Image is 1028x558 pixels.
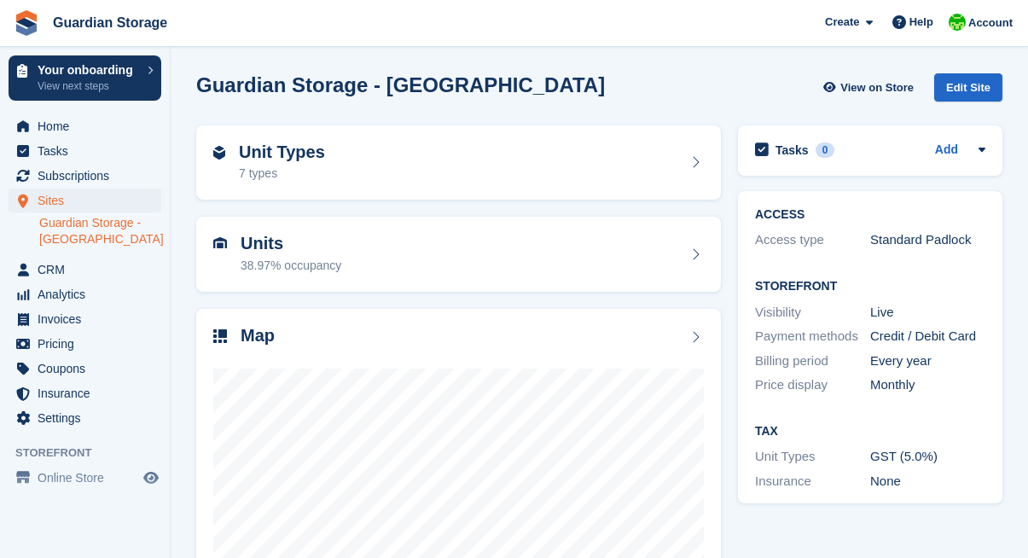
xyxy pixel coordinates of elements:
[755,352,870,371] div: Billing period
[755,230,870,250] div: Access type
[14,10,39,36] img: stora-icon-8386f47178a22dfd0bd8f6a31ec36ba5ce8667c1dd55bd0f319d3a0aa187defe.svg
[935,141,958,160] a: Add
[38,357,140,381] span: Coupons
[870,352,985,371] div: Every year
[38,139,140,163] span: Tasks
[15,445,170,462] span: Storefront
[241,234,341,253] h2: Units
[755,472,870,491] div: Insurance
[38,282,140,306] span: Analytics
[196,125,721,201] a: Unit Types 7 types
[755,375,870,395] div: Price display
[968,15,1013,32] span: Account
[775,142,809,158] h2: Tasks
[213,146,225,160] img: unit-type-icn-2b2737a686de81e16bb02015468b77c625bbabd49415b5ef34ead5e3b44a266d.svg
[755,327,870,346] div: Payment methods
[239,165,325,183] div: 7 types
[9,307,161,331] a: menu
[9,332,161,356] a: menu
[9,139,161,163] a: menu
[196,73,605,96] h2: Guardian Storage - [GEOGRAPHIC_DATA]
[870,472,985,491] div: None
[38,466,140,490] span: Online Store
[38,406,140,430] span: Settings
[38,64,139,76] p: Your onboarding
[870,327,985,346] div: Credit / Debit Card
[241,326,275,346] h2: Map
[38,189,140,212] span: Sites
[38,381,140,405] span: Insurance
[870,303,985,323] div: Live
[39,215,161,247] a: Guardian Storage - [GEOGRAPHIC_DATA]
[9,114,161,138] a: menu
[816,142,835,158] div: 0
[9,381,161,405] a: menu
[9,258,161,282] a: menu
[825,14,859,31] span: Create
[213,237,227,249] img: unit-icn-7be61d7bf1b0ce9d3e12c5938cc71ed9869f7b940bace4675aadf7bd6d80202e.svg
[38,332,140,356] span: Pricing
[9,55,161,101] a: Your onboarding View next steps
[239,142,325,162] h2: Unit Types
[934,73,1002,102] div: Edit Site
[949,14,966,31] img: Andrew Kinakin
[9,189,161,212] a: menu
[38,258,140,282] span: CRM
[9,357,161,381] a: menu
[9,466,161,490] a: menu
[213,329,227,343] img: map-icn-33ee37083ee616e46c38cad1a60f524a97daa1e2b2c8c0bc3eb3415660979fc1.svg
[755,303,870,323] div: Visibility
[38,78,139,94] p: View next steps
[9,406,161,430] a: menu
[38,164,140,188] span: Subscriptions
[821,73,921,102] a: View on Store
[141,468,161,488] a: Preview store
[755,447,870,467] div: Unit Types
[241,257,341,275] div: 38.97% occupancy
[870,230,985,250] div: Standard Padlock
[38,307,140,331] span: Invoices
[934,73,1002,108] a: Edit Site
[9,164,161,188] a: menu
[46,9,174,37] a: Guardian Storage
[755,425,985,439] h2: Tax
[870,447,985,467] div: GST (5.0%)
[755,208,985,222] h2: ACCESS
[755,280,985,294] h2: Storefront
[870,375,985,395] div: Monthly
[909,14,933,31] span: Help
[38,114,140,138] span: Home
[196,217,721,292] a: Units 38.97% occupancy
[840,79,914,96] span: View on Store
[9,282,161,306] a: menu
